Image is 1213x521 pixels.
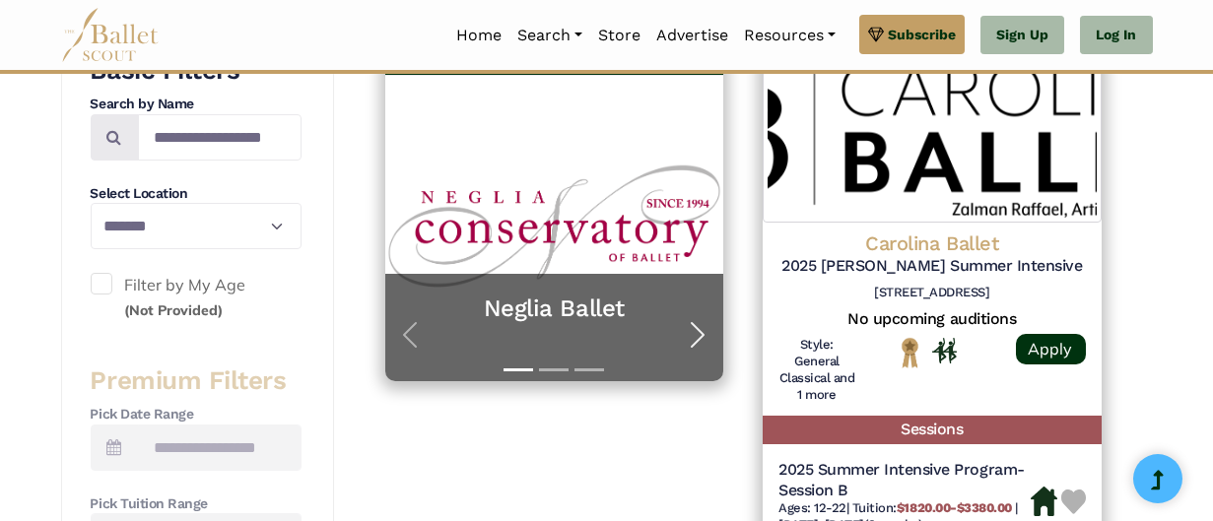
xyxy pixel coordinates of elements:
a: Advertise [648,15,736,56]
b: $1820.00-$3380.00 [897,500,1012,515]
a: Resources [736,15,843,56]
a: Sign Up [980,16,1064,55]
button: Slide 1 [504,358,533,381]
h4: Select Location [91,184,302,204]
a: Neglia Ballet [405,293,705,324]
img: Housing Available [1031,487,1057,516]
a: Home [448,15,509,56]
img: Heart [1061,489,1086,514]
h5: No upcoming auditions [778,309,1086,330]
h4: Search by Name [91,95,302,114]
h5: 2025 [PERSON_NAME] Summer Intensive [778,256,1086,277]
a: Log In [1080,16,1152,55]
a: Subscribe [859,15,965,54]
h5: 2025 Summer Intensive Program-Session B [778,460,1031,501]
h4: Pick Tuition Range [91,494,302,514]
img: gem.svg [868,24,884,45]
a: Apply [1016,334,1086,364]
label: Filter by My Age [91,273,302,323]
input: Search by names... [138,114,302,161]
h4: Pick Date Range [91,405,302,424]
h5: Sessions [763,416,1102,444]
button: Slide 3 [574,358,604,381]
h4: Carolina Ballet [778,230,1086,256]
small: (Not Provided) [125,301,224,319]
h3: Premium Filters [91,364,302,398]
h6: Style: General Classical and 1 more [778,337,855,404]
a: Store [590,15,648,56]
img: National [898,337,922,367]
img: In Person [932,338,957,363]
button: Slide 2 [539,358,569,381]
span: Subscribe [888,24,956,45]
span: Ages: 12-22 [778,500,846,515]
a: Search [509,15,590,56]
h6: [STREET_ADDRESS] [778,285,1086,301]
span: Tuition: [852,500,1016,515]
img: Logo [763,26,1102,223]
